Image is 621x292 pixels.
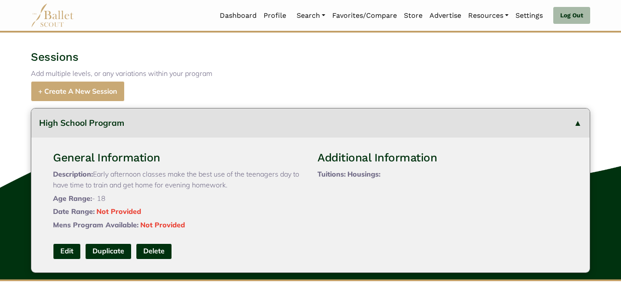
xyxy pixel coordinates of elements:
[317,151,568,165] h3: Additional Information
[53,220,139,229] span: Mens Program Available:
[85,243,132,259] a: Duplicate
[512,7,546,25] a: Settings
[39,118,124,128] span: High School Program
[347,170,380,178] span: Housings:
[260,7,290,25] a: Profile
[53,243,81,259] a: Edit
[31,108,590,138] button: High School Program
[329,7,400,25] a: Favorites/Compare
[96,207,141,216] span: Not Provided
[53,194,92,203] span: Age Range:
[53,170,93,178] span: Description:
[400,7,426,25] a: Store
[140,220,185,229] span: Not Provided
[53,207,95,216] span: Date Range:
[553,7,590,24] a: Log Out
[317,170,346,178] span: Tuitions:
[31,68,590,79] p: Add multiple levels, or any variations within your program
[53,169,304,191] p: Early afternoon classes make the best use of the teenagers day to have time to train and get home...
[465,7,512,25] a: Resources
[53,151,304,165] h3: General Information
[216,7,260,25] a: Dashboard
[53,193,304,204] p: - 18
[31,50,590,65] h3: Sessions
[136,243,172,259] button: Delete
[31,81,125,102] a: + Create A New Session
[293,7,329,25] a: Search
[426,7,465,25] a: Advertise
